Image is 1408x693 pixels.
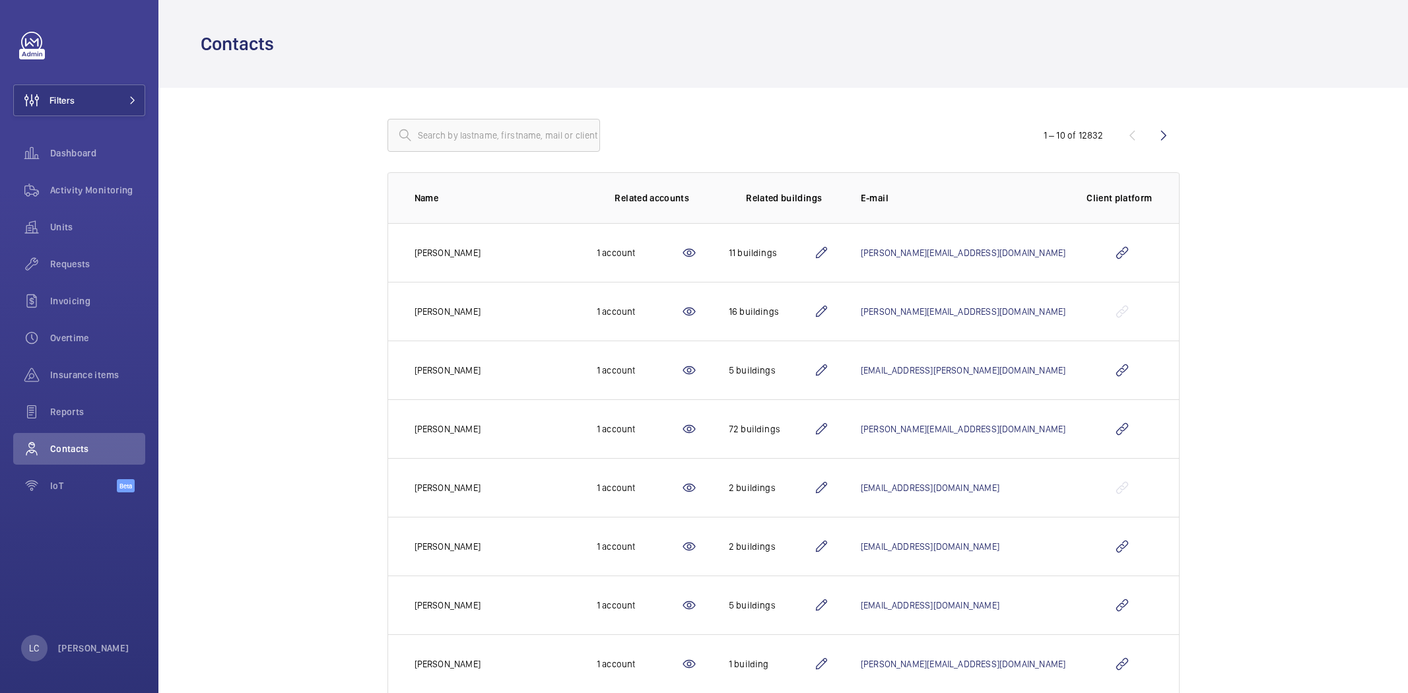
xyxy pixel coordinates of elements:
[597,364,681,377] div: 1 account
[50,479,117,492] span: IoT
[50,442,145,455] span: Contacts
[861,191,1065,205] p: E-mail
[729,422,813,436] div: 72 buildings
[1087,191,1152,205] p: Client platform
[597,540,681,553] div: 1 account
[415,481,481,494] p: [PERSON_NAME]
[861,424,1065,434] a: [PERSON_NAME][EMAIL_ADDRESS][DOMAIN_NAME]
[597,599,681,612] div: 1 account
[729,599,813,612] div: 5 buildings
[861,306,1065,317] a: [PERSON_NAME][EMAIL_ADDRESS][DOMAIN_NAME]
[1044,129,1104,142] div: 1 – 10 of 12832
[861,659,1065,669] a: [PERSON_NAME][EMAIL_ADDRESS][DOMAIN_NAME]
[50,183,145,197] span: Activity Monitoring
[861,541,999,552] a: [EMAIL_ADDRESS][DOMAIN_NAME]
[415,364,481,377] p: [PERSON_NAME]
[729,657,813,671] div: 1 building
[50,405,145,418] span: Reports
[746,191,822,205] p: Related buildings
[50,220,145,234] span: Units
[415,191,576,205] p: Name
[13,84,145,116] button: Filters
[415,305,481,318] p: [PERSON_NAME]
[597,481,681,494] div: 1 account
[50,294,145,308] span: Invoicing
[415,246,481,259] p: [PERSON_NAME]
[729,364,813,377] div: 5 buildings
[861,247,1065,258] a: [PERSON_NAME][EMAIL_ADDRESS][DOMAIN_NAME]
[729,481,813,494] div: 2 buildings
[50,257,145,271] span: Requests
[58,642,129,655] p: [PERSON_NAME]
[729,246,813,259] div: 11 buildings
[615,191,689,205] p: Related accounts
[861,482,999,493] a: [EMAIL_ADDRESS][DOMAIN_NAME]
[861,600,999,610] a: [EMAIL_ADDRESS][DOMAIN_NAME]
[29,642,39,655] p: LC
[729,540,813,553] div: 2 buildings
[387,119,600,152] input: Search by lastname, firstname, mail or client
[50,94,75,107] span: Filters
[415,599,481,612] p: [PERSON_NAME]
[201,32,282,56] h1: Contacts
[597,305,681,318] div: 1 account
[50,147,145,160] span: Dashboard
[597,657,681,671] div: 1 account
[729,305,813,318] div: 16 buildings
[117,479,135,492] span: Beta
[50,368,145,381] span: Insurance items
[415,540,481,553] p: [PERSON_NAME]
[50,331,145,345] span: Overtime
[415,422,481,436] p: [PERSON_NAME]
[597,246,681,259] div: 1 account
[597,422,681,436] div: 1 account
[861,365,1065,376] a: [EMAIL_ADDRESS][PERSON_NAME][DOMAIN_NAME]
[415,657,481,671] p: [PERSON_NAME]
